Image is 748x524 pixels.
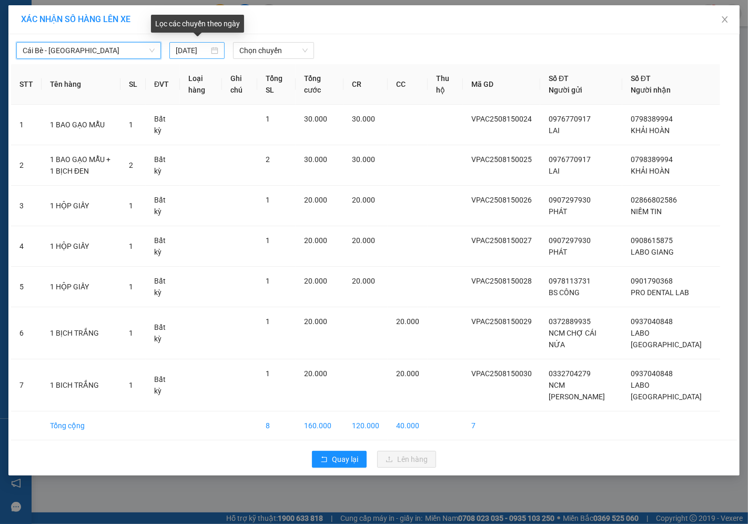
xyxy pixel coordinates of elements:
span: Chọn chuyến [239,43,308,58]
span: NIỀM TIN [631,207,662,216]
span: 0937040848 [631,369,673,378]
th: CR [343,64,388,105]
span: 1 [129,283,133,291]
span: KHẢI HOÀN [631,126,670,135]
span: 20.000 [304,277,327,285]
span: 20.000 [304,369,327,378]
th: Loại hàng [180,64,221,105]
th: Thu hộ [428,64,463,105]
span: VPAC2508150030 [471,369,532,378]
th: STT [11,64,42,105]
td: Bất kỳ [146,307,180,359]
span: VPAC2508150025 [471,155,532,164]
span: 2 [129,161,133,169]
th: Tổng SL [257,64,296,105]
span: 0908615875 [631,236,673,245]
span: PHÁT [549,248,567,256]
span: Quay lại [332,454,358,465]
span: 20.000 [396,317,419,326]
td: 1 BAO GẠO MẪU [42,105,120,145]
span: 20.000 [352,277,375,285]
span: KHẢI HOÀN [631,167,670,175]
span: 1 [266,196,270,204]
span: 1 [266,115,270,123]
span: VPAC2508150027 [471,236,532,245]
td: 1 BỊCH TRẮNG [42,307,120,359]
span: Người gửi [549,86,582,94]
span: 0978113731 [549,277,591,285]
td: Bất kỳ [146,145,180,186]
span: LABO GIANG [631,248,674,256]
td: 1 BICH TRẮNG [42,359,120,411]
span: 30.000 [352,115,375,123]
span: 0976770917 [549,115,591,123]
td: 1 HỘP GIẤY [42,226,120,267]
span: close [721,15,729,24]
td: Bất kỳ [146,186,180,226]
span: VPAC2508150028 [471,277,532,285]
span: XÁC NHẬN SỐ HÀNG LÊN XE [21,14,130,24]
span: NCM [PERSON_NAME] [549,381,605,401]
button: uploadLên hàng [377,451,436,468]
span: 0332704279 [549,369,591,378]
span: 02866802586 [631,196,677,204]
span: LAI [549,167,560,175]
span: 20.000 [396,369,419,378]
td: 1 HỘP GIẤY [42,267,120,307]
span: LAI [549,126,560,135]
td: Bất kỳ [146,359,180,411]
span: 30.000 [352,155,375,164]
span: PRO DENTAL LAB [631,288,689,297]
th: Tổng cước [296,64,343,105]
td: Bất kỳ [146,105,180,145]
div: Lọc các chuyến theo ngày [151,15,244,33]
span: 30.000 [304,155,327,164]
td: 2 [11,145,42,186]
span: BS CÔNG [549,288,580,297]
span: Người nhận [631,86,671,94]
span: 0901790368 [631,277,673,285]
span: NCM CHỢ CÁI NỨA [549,329,597,349]
span: 30.000 [304,115,327,123]
span: 0798389994 [631,115,673,123]
span: PHÁT [549,207,567,216]
span: 20.000 [352,196,375,204]
span: 1 [266,236,270,245]
input: 16/08/2025 [176,45,209,56]
th: Ghi chú [222,64,257,105]
span: 0907297930 [549,236,591,245]
span: Số ĐT [631,74,651,83]
th: Tên hàng [42,64,120,105]
td: Tổng cộng [42,411,120,440]
td: 120.000 [343,411,388,440]
span: 2 [266,155,270,164]
button: Close [710,5,740,35]
button: rollbackQuay lại [312,451,367,468]
span: 1 [266,317,270,326]
span: LABO [GEOGRAPHIC_DATA] [631,381,702,401]
td: 1 BAO GẠO MẪU + 1 BỊCH ĐEN [42,145,120,186]
span: 0798389994 [631,155,673,164]
span: 20.000 [304,236,327,245]
span: Số ĐT [549,74,569,83]
td: 4 [11,226,42,267]
span: LABO [GEOGRAPHIC_DATA] [631,329,702,349]
span: VPAC2508150026 [471,196,532,204]
span: 1 [266,277,270,285]
span: 20.000 [304,317,327,326]
span: VPAC2508150029 [471,317,532,326]
th: ĐVT [146,64,180,105]
span: 20.000 [352,236,375,245]
td: 1 HỘP GIẤY [42,186,120,226]
span: 1 [266,369,270,378]
span: 20.000 [304,196,327,204]
span: 0976770917 [549,155,591,164]
td: 7 [11,359,42,411]
td: 7 [463,411,540,440]
span: 0937040848 [631,317,673,326]
td: Bất kỳ [146,267,180,307]
td: 160.000 [296,411,343,440]
span: rollback [320,456,328,464]
th: CC [388,64,428,105]
span: 0372889935 [549,317,591,326]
